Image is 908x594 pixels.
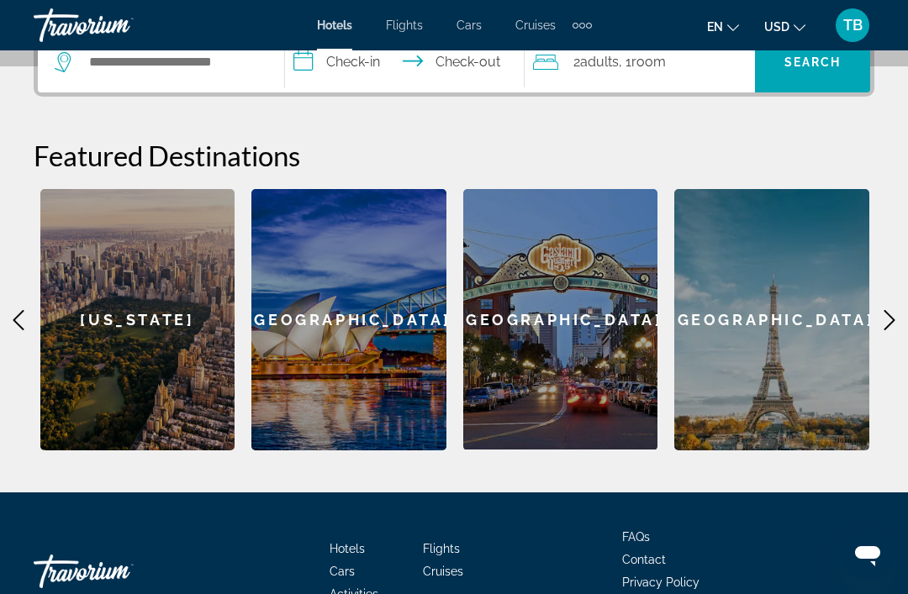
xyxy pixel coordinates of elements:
div: [GEOGRAPHIC_DATA] [463,189,658,449]
iframe: Button to launch messaging window [841,527,895,581]
span: Adults [580,54,619,70]
a: [GEOGRAPHIC_DATA] [463,189,658,450]
a: Privacy Policy [622,576,699,589]
a: [GEOGRAPHIC_DATA] [674,189,869,450]
span: TB [843,17,863,34]
a: Flights [423,542,460,555]
a: Cruises [423,565,463,578]
button: Change language [707,14,739,39]
button: Check in and out dates [285,32,524,92]
span: USD [764,20,789,34]
a: Cars [330,565,355,578]
h2: Featured Destinations [34,139,874,172]
span: 2 [573,50,619,74]
a: Hotels [317,18,352,32]
a: [US_STATE] [40,189,235,450]
span: en [707,20,723,34]
button: User Menu [831,8,874,43]
button: Search [755,32,870,92]
button: Change currency [764,14,805,39]
button: Extra navigation items [573,12,592,39]
a: [GEOGRAPHIC_DATA] [251,189,446,450]
button: Travelers: 2 adults, 0 children [525,32,755,92]
a: Flights [386,18,423,32]
a: Travorium [34,3,202,47]
a: FAQs [622,530,650,544]
a: Cruises [515,18,556,32]
a: Contact [622,553,666,566]
span: Search [784,55,842,69]
span: , 1 [619,50,666,74]
div: Search widget [38,32,870,92]
a: Cars [457,18,482,32]
span: Room [631,54,666,70]
a: Hotels [330,542,365,555]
